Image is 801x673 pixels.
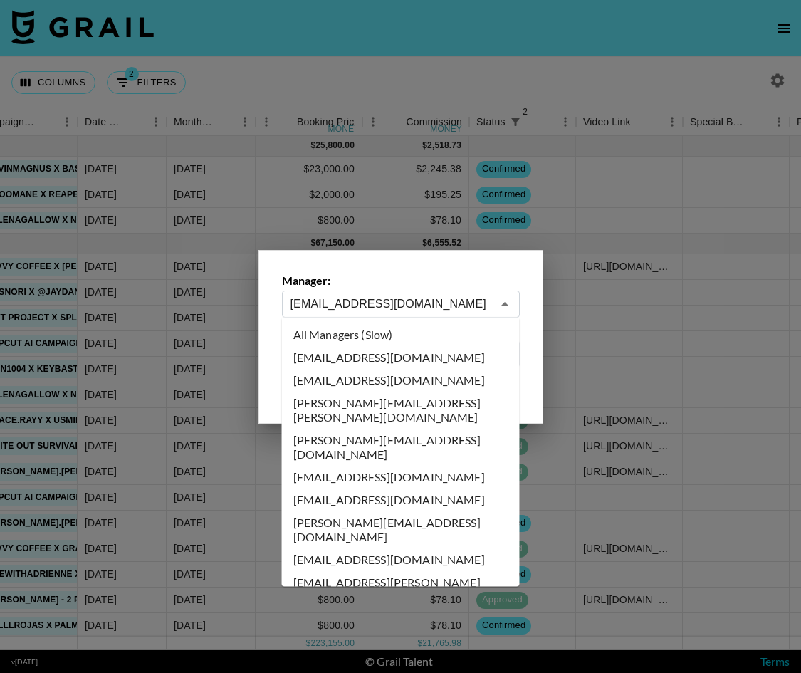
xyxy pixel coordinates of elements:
[282,346,520,369] li: [EMAIL_ADDRESS][DOMAIN_NAME]
[282,548,520,571] li: [EMAIL_ADDRESS][DOMAIN_NAME]
[282,392,520,429] li: [PERSON_NAME][EMAIL_ADDRESS][PERSON_NAME][DOMAIN_NAME]
[282,429,520,466] li: [PERSON_NAME][EMAIL_ADDRESS][DOMAIN_NAME]
[282,571,520,608] li: [EMAIL_ADDRESS][PERSON_NAME][DOMAIN_NAME]
[282,273,520,288] label: Manager:
[282,511,520,548] li: [PERSON_NAME][EMAIL_ADDRESS][DOMAIN_NAME]
[282,323,520,346] li: All Managers (Slow)
[282,466,520,489] li: [EMAIL_ADDRESS][DOMAIN_NAME]
[495,294,515,314] button: Close
[282,369,520,392] li: [EMAIL_ADDRESS][DOMAIN_NAME]
[282,489,520,511] li: [EMAIL_ADDRESS][DOMAIN_NAME]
